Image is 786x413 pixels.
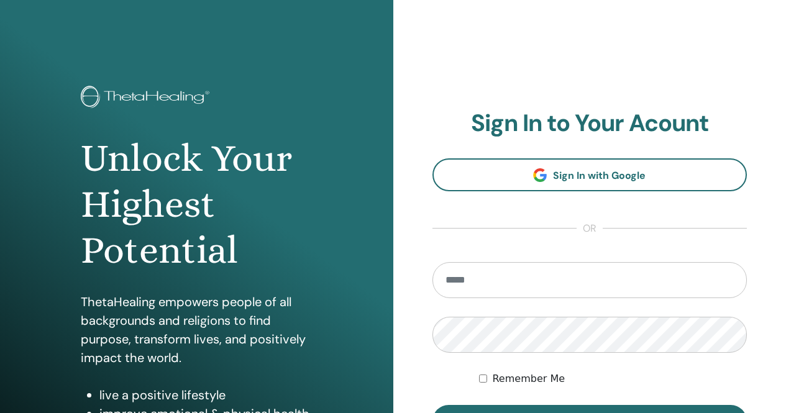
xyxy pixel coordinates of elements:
span: Sign In with Google [553,169,646,182]
h2: Sign In to Your Acount [432,109,747,138]
span: or [577,221,603,236]
label: Remember Me [492,371,565,386]
div: Keep me authenticated indefinitely or until I manually logout [479,371,747,386]
p: ThetaHealing empowers people of all backgrounds and religions to find purpose, transform lives, a... [81,293,312,367]
a: Sign In with Google [432,158,747,191]
li: live a positive lifestyle [99,386,312,404]
h1: Unlock Your Highest Potential [81,135,312,274]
